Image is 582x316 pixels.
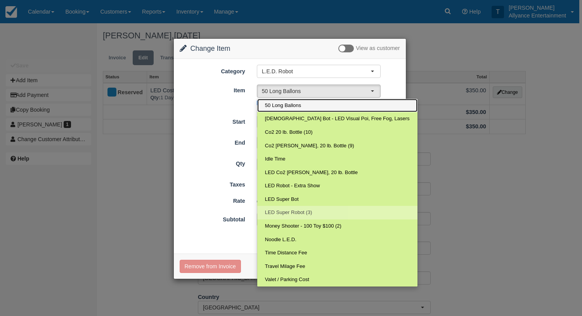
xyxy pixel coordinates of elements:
[174,194,251,205] label: Rate
[265,115,410,123] span: [DEMOGRAPHIC_DATA] Bot - LED Visual Poi, Free Fog, Lasers
[174,213,251,224] label: Subtotal
[265,223,341,230] span: Money Shooter - 100 Toy $100 (2)
[265,155,286,163] span: Idle Time
[265,142,354,150] span: Co2 [PERSON_NAME], 20 lb. Bottle (9)
[265,263,305,270] span: Travel Milage Fee
[180,260,241,273] button: Remove from Invoice
[265,249,307,257] span: Time Distance Fee
[257,85,381,98] button: 50 Long Ballons
[174,84,251,95] label: Item
[265,102,301,109] span: 50 Long Ballons
[265,129,313,136] span: Co2 20 lb. Bottle (10)
[257,65,381,78] button: L.E.D. Robot
[265,182,320,190] span: LED Robot - Extra Show
[174,157,251,168] label: Qty
[191,45,230,52] span: Change Item
[251,195,406,208] div: 1 Day @ $50.00
[265,169,358,176] span: LED Co2 [PERSON_NAME], 20 lb. Bottle
[265,209,312,216] span: LED Super Robot (3)
[265,236,296,243] span: Noodle L.E.D.
[262,67,371,75] span: L.E.D. Robot
[174,178,251,189] label: Taxes
[265,276,309,283] span: Valet / Parking Cost
[356,45,400,52] span: View as customer
[174,136,251,147] label: End
[262,87,371,95] span: 50 Long Ballons
[174,115,251,126] label: Start
[174,65,251,76] label: Category
[265,196,299,203] span: LED Super Bot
